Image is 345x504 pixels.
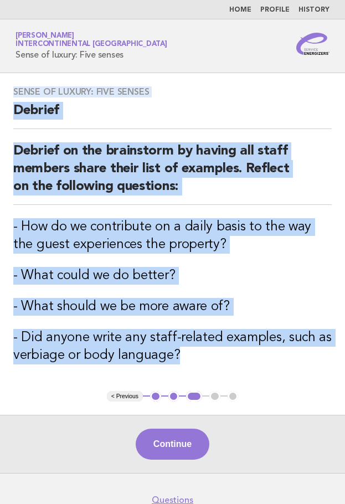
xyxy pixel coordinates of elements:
h3: Sense of luxury: Five senses [13,86,332,97]
button: < Previous [107,391,143,402]
button: 1 [150,391,161,402]
a: [PERSON_NAME]InterContinental [GEOGRAPHIC_DATA] [16,32,167,48]
h2: Debrief [13,102,332,129]
h3: - What should we be more aware of? [13,298,332,316]
h3: - What could we do better? [13,267,332,285]
button: 3 [186,391,202,402]
a: Home [229,7,251,13]
h3: - Did anyone write any staff-related examples, such as verbiage or body language? [13,329,332,364]
h1: Sense of luxury: Five senses [16,33,167,59]
a: History [298,7,329,13]
button: 2 [168,391,179,402]
a: Profile [260,7,290,13]
button: Continue [136,429,209,460]
h2: Debrief on the brainstorm by having all staff members share their list of examples. Reflect on th... [13,142,332,205]
span: InterContinental [GEOGRAPHIC_DATA] [16,41,167,48]
img: Service Energizers [296,33,329,55]
h3: - How do we contribute on a daily basis to the way the guest experiences the property? [13,218,332,254]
